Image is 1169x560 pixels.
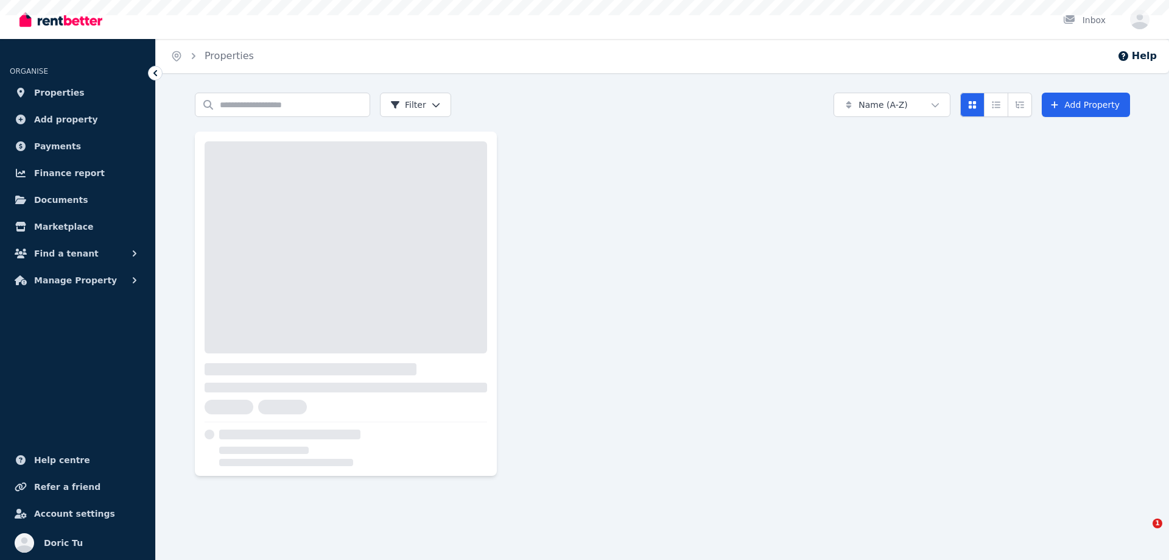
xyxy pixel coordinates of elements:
[156,39,269,73] nav: Breadcrumb
[10,134,146,158] a: Payments
[858,99,908,111] span: Name (A-Z)
[10,502,146,526] a: Account settings
[1153,519,1162,528] span: 1
[834,93,950,117] button: Name (A-Z)
[960,93,985,117] button: Card view
[34,273,117,288] span: Manage Property
[34,480,100,494] span: Refer a friend
[380,93,451,117] button: Filter
[10,448,146,472] a: Help centre
[19,10,102,29] img: RentBetter
[10,67,48,76] span: ORGANISE
[1117,49,1157,63] button: Help
[10,475,146,499] a: Refer a friend
[1128,519,1157,548] iframe: Intercom live chat
[34,193,88,207] span: Documents
[10,188,146,212] a: Documents
[984,93,1008,117] button: Compact list view
[1008,93,1032,117] button: Expanded list view
[10,268,146,292] button: Manage Property
[34,139,81,154] span: Payments
[34,246,99,261] span: Find a tenant
[10,80,146,105] a: Properties
[34,166,105,180] span: Finance report
[34,453,90,467] span: Help centre
[34,219,93,234] span: Marketplace
[10,107,146,132] a: Add property
[205,50,254,62] a: Properties
[10,161,146,185] a: Finance report
[960,93,1032,117] div: View options
[1042,93,1130,117] a: Add Property
[1063,14,1106,26] div: Inbox
[34,506,115,521] span: Account settings
[34,112,98,127] span: Add property
[10,241,146,266] button: Find a tenant
[390,99,426,111] span: Filter
[44,536,83,550] span: Doric Tu
[10,214,146,239] a: Marketplace
[34,85,85,100] span: Properties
